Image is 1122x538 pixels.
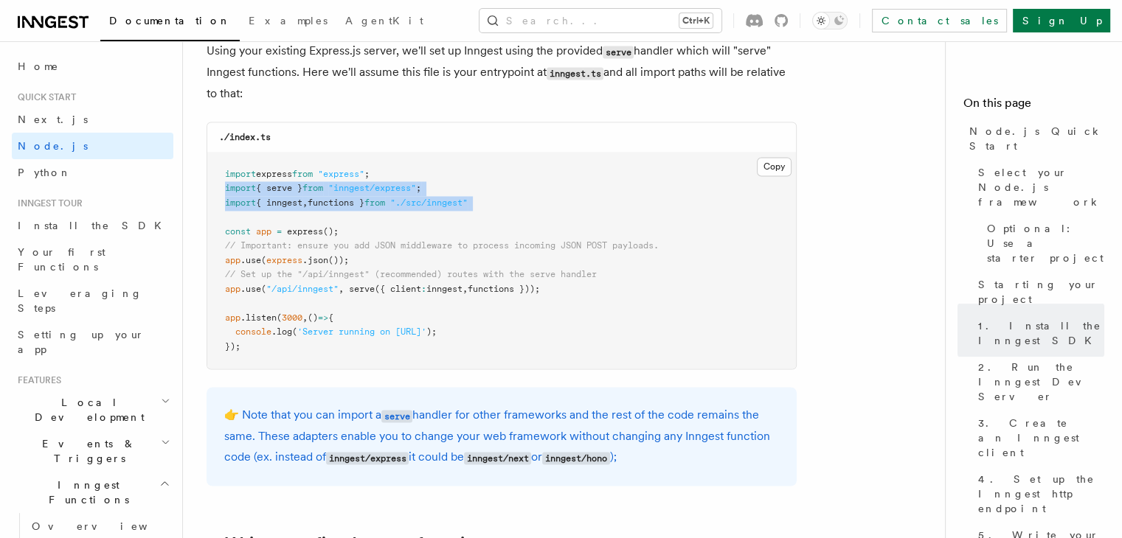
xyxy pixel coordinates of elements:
a: Node.js [12,133,173,159]
span: (); [323,226,339,237]
span: 2. Run the Inngest Dev Server [978,360,1104,404]
a: Setting up your app [12,321,173,363]
span: .json [302,255,328,265]
span: ( [277,312,282,323]
button: Events & Triggers [12,430,173,472]
span: 'Server running on [URL]' [297,326,426,337]
a: Leveraging Steps [12,280,173,321]
span: serve [349,284,375,294]
span: AgentKit [345,15,423,27]
span: , [339,284,344,294]
code: ./index.ts [219,132,271,142]
span: Inngest Functions [12,478,159,507]
span: Inngest tour [12,198,83,209]
span: 4. Set up the Inngest http endpoint [978,472,1104,516]
span: Leveraging Steps [18,287,142,314]
span: ( [292,326,297,337]
span: Starting your project [978,277,1104,307]
span: import [225,183,256,193]
a: 2. Run the Inngest Dev Server [972,354,1104,410]
span: Optional: Use a starter project [987,221,1104,265]
span: express [256,169,292,179]
a: Next.js [12,106,173,133]
span: Events & Triggers [12,436,161,466]
span: app [225,312,240,323]
a: Contact sales [872,9,1007,32]
span: "./src/inngest" [390,198,468,208]
span: { serve } [256,183,302,193]
span: from [302,183,323,193]
a: AgentKit [336,4,432,40]
a: Node.js Quick Start [963,118,1104,159]
a: 3. Create an Inngest client [972,410,1104,466]
span: inngest [426,284,463,294]
code: inngest/express [326,452,409,464]
span: Node.js [18,140,88,152]
a: Your first Functions [12,239,173,280]
span: .listen [240,312,277,323]
span: , [302,198,308,208]
span: Node.js Quick Start [969,124,1104,153]
a: 1. Install the Inngest SDK [972,312,1104,354]
span: Setting up your app [18,329,145,355]
span: const [225,226,251,237]
span: .use [240,284,261,294]
span: => [318,312,328,323]
span: express [266,255,302,265]
code: inngest.ts [547,67,603,80]
span: , [302,312,308,323]
span: = [277,226,282,237]
span: from [292,169,313,179]
span: Next.js [18,113,88,125]
a: 4. Set up the Inngest http endpoint [972,466,1104,522]
span: ); [426,326,437,337]
span: ; [416,183,421,193]
span: ({ client [375,284,421,294]
span: Documentation [109,15,231,27]
span: // Set up the "/api/inngest" (recommended) routes with the serve handler [225,269,597,279]
a: Sign Up [1013,9,1110,32]
p: 👉 Note that you can import a handler for other frameworks and the rest of the code remains the sa... [224,405,779,468]
span: import [225,169,256,179]
span: Your first Functions [18,246,105,273]
span: express [287,226,323,237]
span: Overview [32,520,184,532]
span: , [463,284,468,294]
span: Features [12,374,61,386]
kbd: Ctrl+K [679,13,713,28]
a: Select your Node.js framework [972,159,1104,215]
span: Examples [249,15,328,27]
button: Copy [757,157,792,176]
span: ()); [328,255,349,265]
span: () [308,312,318,323]
span: import [225,198,256,208]
a: Optional: Use a starter project [981,215,1104,271]
a: Documentation [100,4,240,41]
code: inngest/hono [542,452,609,464]
span: from [364,198,385,208]
button: Toggle dark mode [812,12,848,29]
span: app [225,255,240,265]
span: Install the SDK [18,220,170,231]
span: functions } [308,198,364,208]
span: Home [18,59,59,74]
span: Python [18,167,72,178]
span: "express" [318,169,364,179]
span: 1. Install the Inngest SDK [978,318,1104,348]
span: "/api/inngest" [266,284,339,294]
button: Inngest Functions [12,472,173,513]
code: serve [381,410,412,422]
a: serve [381,408,412,422]
button: Local Development [12,389,173,430]
a: Examples [240,4,336,40]
span: : [421,284,426,294]
span: ; [364,169,370,179]
p: Using your existing Express.js server, we'll set up Inngest using the provided handler which will... [207,41,797,104]
span: Select your Node.js framework [978,165,1104,209]
span: ( [261,284,266,294]
span: app [225,284,240,294]
span: app [256,226,271,237]
span: // Important: ensure you add JSON middleware to process incoming JSON POST payloads. [225,240,659,251]
a: Python [12,159,173,186]
a: Starting your project [972,271,1104,312]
